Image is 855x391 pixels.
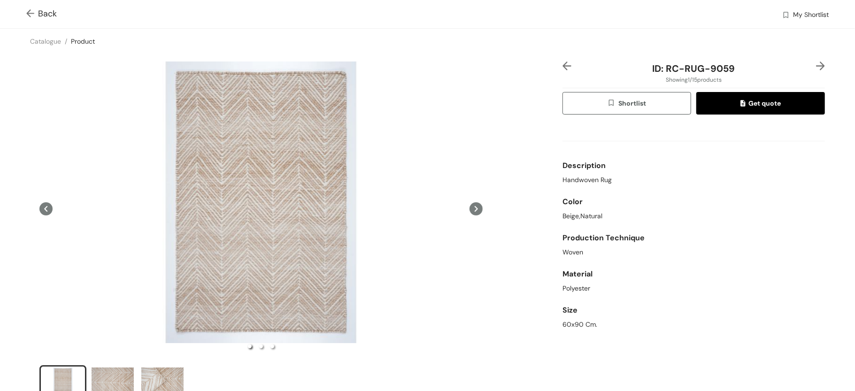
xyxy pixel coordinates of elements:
span: Shortlist [607,98,646,109]
img: wishlist [607,99,618,109]
div: Material [562,265,825,284]
a: Catalogue [30,37,61,46]
div: Color [562,192,825,211]
span: Showing 1 / 15 products [666,76,722,84]
img: quote [740,100,748,108]
div: 60x90 Cm. [562,320,825,330]
button: wishlistShortlist [562,92,691,115]
li: slide item 1 [248,345,252,348]
div: Production Technique [562,229,825,247]
img: right [816,61,825,70]
span: Back [26,8,57,20]
div: Beige,Natural [562,211,825,221]
span: Get quote [740,98,781,108]
div: Description [562,156,825,175]
li: slide item 2 [259,345,263,348]
img: left [562,61,571,70]
div: Size [562,301,825,320]
button: quoteGet quote [696,92,825,115]
img: Go back [26,9,38,19]
span: / [65,37,67,46]
span: My Shortlist [793,10,829,21]
span: Handwoven Rug [562,175,612,185]
span: ID: RC-RUG-9059 [652,62,735,75]
div: Polyester [562,284,825,293]
img: wishlist [782,11,790,21]
li: slide item 3 [270,345,274,348]
a: Product [71,37,95,46]
div: Woven [562,247,825,257]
